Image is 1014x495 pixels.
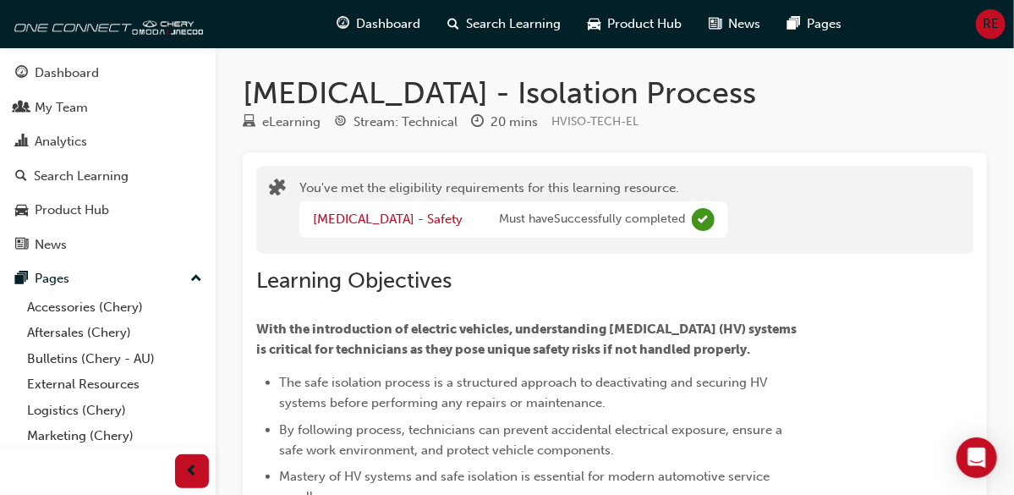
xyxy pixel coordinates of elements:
span: target-icon [334,115,347,130]
a: Product Hub [7,195,209,226]
span: car-icon [15,203,28,218]
span: puzzle-icon [269,180,286,200]
span: people-icon [15,101,28,116]
span: With the introduction of electric vehicles, understanding [MEDICAL_DATA] (HV) systems is critical... [256,322,799,357]
span: pages-icon [15,272,28,287]
span: news-icon [15,238,28,253]
a: My Team [7,92,209,124]
div: 20 mins [491,113,538,132]
span: Search Learning [467,14,562,34]
div: You've met the eligibility requirements for this learning resource. [299,179,728,241]
button: DashboardMy TeamAnalyticsSearch LearningProduct HubNews [7,54,209,263]
div: Search Learning [34,167,129,186]
span: up-icon [190,268,202,290]
button: Pages [7,263,209,294]
span: News [729,14,761,34]
div: eLearning [262,113,321,132]
span: Must have Successfully completed [499,210,685,229]
a: Bulletins (Chery - AU) [20,346,209,372]
div: Type [243,112,321,133]
span: The safe isolation process is a structured approach to deactivating and securing HV systems befor... [279,375,770,410]
span: chart-icon [15,135,28,150]
span: Product Hub [608,14,682,34]
a: car-iconProduct Hub [575,7,696,41]
span: Learning Objectives [256,267,452,294]
a: guage-iconDashboard [324,7,435,41]
div: Duration [471,112,538,133]
div: Pages [35,269,69,289]
div: Stream [334,112,458,133]
a: news-iconNews [696,7,775,41]
a: Accessories (Chery) [20,294,209,321]
div: Dashboard [35,63,99,83]
span: Dashboard [357,14,421,34]
span: RE [983,14,999,34]
a: pages-iconPages [775,7,856,41]
div: Open Intercom Messenger [956,437,997,478]
a: Aftersales (Chery) [20,320,209,346]
span: pages-icon [788,14,801,35]
img: oneconnect [8,7,203,41]
button: RE [976,9,1006,39]
a: Dashboard [7,58,209,89]
span: guage-icon [337,14,350,35]
span: learningResourceType_ELEARNING-icon [243,115,255,130]
div: News [35,235,67,255]
div: Product Hub [35,201,109,220]
span: Pages [808,14,842,34]
span: search-icon [15,169,27,184]
div: My Team [35,98,88,118]
a: Analytics [7,126,209,157]
span: By following process, technicians can prevent accidental electrical exposure, ensure a safe work ... [279,422,786,458]
span: car-icon [589,14,601,35]
span: news-icon [710,14,722,35]
span: Learning resource code [551,114,639,129]
a: Marketing (Chery) [20,423,209,449]
a: External Resources [20,371,209,398]
span: Complete [692,208,715,231]
div: Analytics [35,132,87,151]
a: [MEDICAL_DATA] - Safety [313,212,463,227]
span: prev-icon [186,461,199,482]
span: clock-icon [471,115,484,130]
div: Stream: Technical [354,113,458,132]
a: Logistics (Chery) [20,398,209,424]
a: Search Learning [7,161,209,192]
span: guage-icon [15,66,28,81]
a: search-iconSearch Learning [435,7,575,41]
span: search-icon [448,14,460,35]
a: News [7,229,209,261]
h1: [MEDICAL_DATA] - Isolation Process [243,74,987,112]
